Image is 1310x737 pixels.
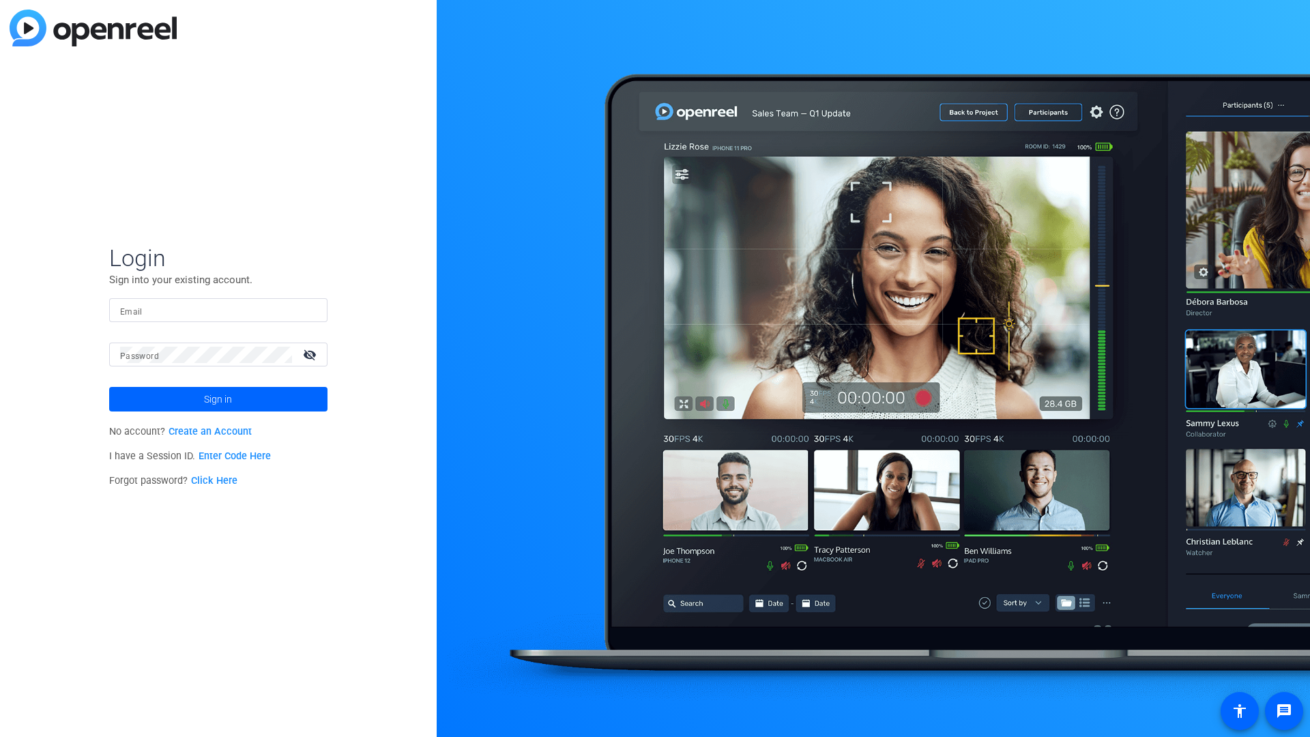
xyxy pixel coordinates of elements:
span: Forgot password? [109,475,237,487]
a: Click Here [191,475,237,487]
span: No account? [109,426,252,437]
a: Enter Code Here [199,450,271,462]
mat-label: Email [120,307,143,317]
p: Sign into your existing account. [109,272,327,287]
mat-icon: message [1276,703,1292,719]
mat-label: Password [120,351,159,361]
span: Login [109,244,327,272]
a: Create an Account [169,426,252,437]
mat-icon: accessibility [1232,703,1248,719]
span: Sign in [204,382,232,416]
span: I have a Session ID. [109,450,271,462]
button: Sign in [109,387,327,411]
mat-icon: visibility_off [295,345,327,364]
img: blue-gradient.svg [10,10,177,46]
input: Enter Email Address [120,302,317,319]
